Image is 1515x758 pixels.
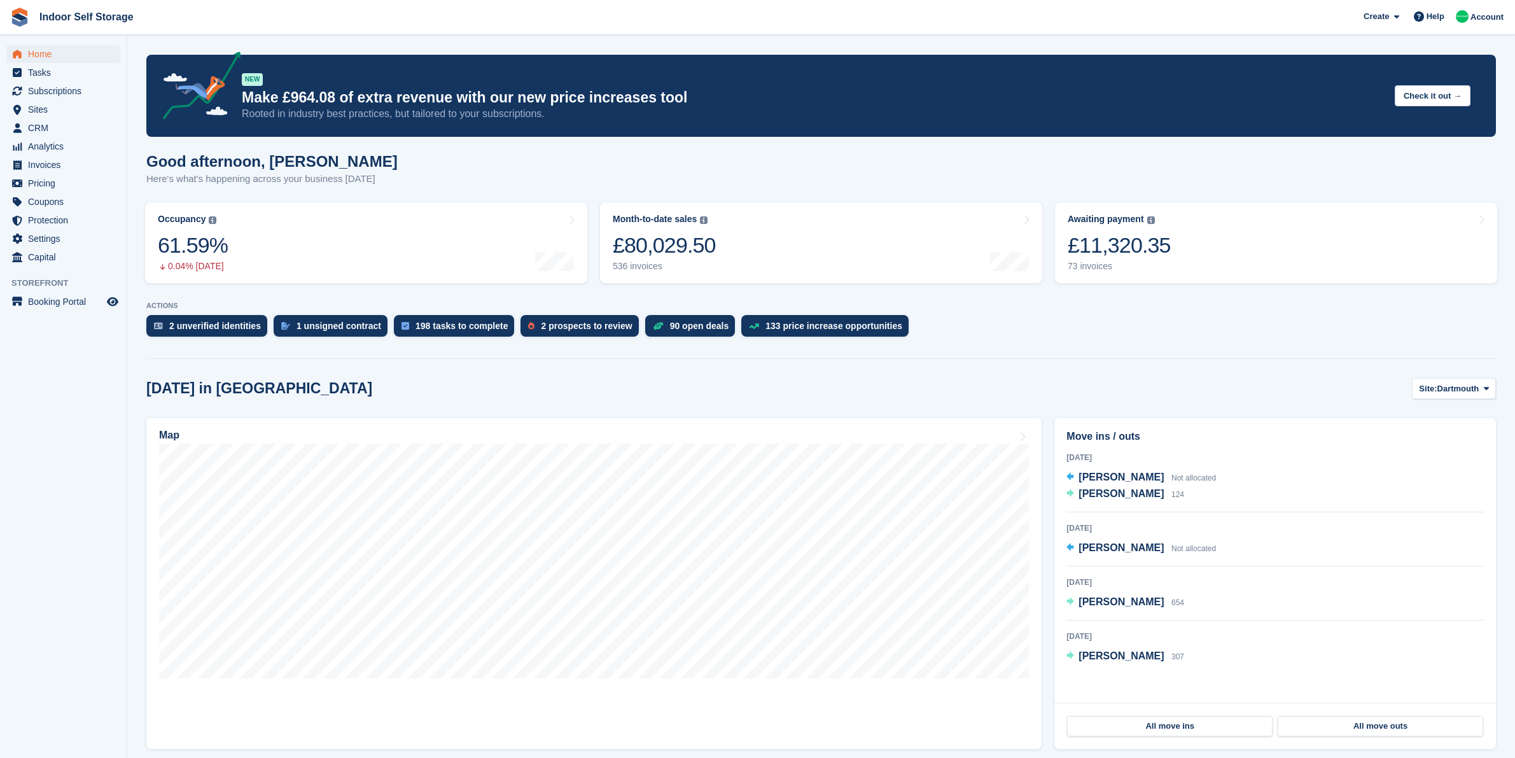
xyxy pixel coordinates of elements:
[1066,470,1216,486] a: [PERSON_NAME] Not allocated
[146,153,398,170] h1: Good afternoon, [PERSON_NAME]
[158,214,206,225] div: Occupancy
[1068,232,1171,258] div: £11,320.35
[28,193,104,211] span: Coupons
[1079,542,1164,553] span: [PERSON_NAME]
[28,293,104,311] span: Booking Portal
[1068,214,1144,225] div: Awaiting payment
[765,321,902,331] div: 133 price increase opportunities
[6,101,120,118] a: menu
[28,248,104,266] span: Capital
[600,202,1042,283] a: Month-to-date sales £80,029.50 536 invoices
[670,321,729,331] div: 90 open deals
[28,45,104,63] span: Home
[28,82,104,100] span: Subscriptions
[297,321,381,331] div: 1 unsigned contract
[1066,631,1484,642] div: [DATE]
[1066,452,1484,463] div: [DATE]
[645,315,742,343] a: 90 open deals
[1171,652,1184,661] span: 307
[1066,649,1184,665] a: [PERSON_NAME] 307
[146,418,1042,749] a: Map
[158,232,228,258] div: 61.59%
[394,315,521,343] a: 198 tasks to complete
[11,277,127,290] span: Storefront
[613,261,716,272] div: 536 invoices
[401,322,409,330] img: task-75834270c22a3079a89374b754ae025e5fb1db73e45f91037f5363f120a921f8.svg
[28,230,104,248] span: Settings
[1364,10,1389,23] span: Create
[146,315,274,343] a: 2 unverified identities
[159,430,179,441] h2: Map
[1147,216,1155,224] img: icon-info-grey-7440780725fd019a000dd9b08b2336e03edf1995a4989e88bcd33f0948082b44.svg
[105,294,120,309] a: Preview store
[1066,577,1484,588] div: [DATE]
[242,107,1385,121] p: Rooted in industry best practices, but tailored to your subscriptions.
[158,261,228,272] div: 0.04% [DATE]
[1066,594,1184,611] a: [PERSON_NAME] 654
[28,156,104,174] span: Invoices
[1171,474,1216,482] span: Not allocated
[1437,383,1479,395] span: Dartmouth
[28,211,104,229] span: Protection
[1066,429,1484,444] h2: Move ins / outs
[1470,11,1504,24] span: Account
[6,174,120,192] a: menu
[145,202,587,283] a: Occupancy 61.59% 0.04% [DATE]
[6,156,120,174] a: menu
[6,119,120,137] a: menu
[6,230,120,248] a: menu
[541,321,632,331] div: 2 prospects to review
[1055,202,1497,283] a: Awaiting payment £11,320.35 73 invoices
[1067,716,1273,736] a: All move ins
[6,293,120,311] a: menu
[6,193,120,211] a: menu
[1395,85,1470,106] button: Check it out →
[1066,523,1484,534] div: [DATE]
[1419,383,1437,395] span: Site:
[1427,10,1444,23] span: Help
[415,321,508,331] div: 198 tasks to complete
[6,64,120,81] a: menu
[700,216,708,224] img: icon-info-grey-7440780725fd019a000dd9b08b2336e03edf1995a4989e88bcd33f0948082b44.svg
[613,214,697,225] div: Month-to-date sales
[34,6,139,27] a: Indoor Self Storage
[1079,472,1164,482] span: [PERSON_NAME]
[653,321,664,330] img: deal-1b604bf984904fb50ccaf53a9ad4b4a5d6e5aea283cecdc64d6e3604feb123c2.svg
[281,322,290,330] img: contract_signature_icon-13c848040528278c33f63329250d36e43548de30e8caae1d1a13099fd9432cc5.svg
[528,322,534,330] img: prospect-51fa495bee0391a8d652442698ab0144808aea92771e9ea1ae160a38d050c398.svg
[28,174,104,192] span: Pricing
[274,315,394,343] a: 1 unsigned contract
[146,380,372,397] h2: [DATE] in [GEOGRAPHIC_DATA]
[1171,598,1184,607] span: 654
[1171,490,1184,499] span: 124
[6,248,120,266] a: menu
[1412,378,1496,399] button: Site: Dartmouth
[209,216,216,224] img: icon-info-grey-7440780725fd019a000dd9b08b2336e03edf1995a4989e88bcd33f0948082b44.svg
[1456,10,1469,23] img: Helen Nicholls
[6,45,120,63] a: menu
[520,315,645,343] a: 2 prospects to review
[1079,596,1164,607] span: [PERSON_NAME]
[1171,544,1216,553] span: Not allocated
[6,137,120,155] a: menu
[152,52,241,124] img: price-adjustments-announcement-icon-8257ccfd72463d97f412b2fc003d46551f7dbcb40ab6d574587a9cd5c0d94...
[1079,488,1164,499] span: [PERSON_NAME]
[242,73,263,86] div: NEW
[169,321,261,331] div: 2 unverified identities
[146,172,398,186] p: Here's what's happening across your business [DATE]
[1068,261,1171,272] div: 73 invoices
[28,101,104,118] span: Sites
[6,82,120,100] a: menu
[613,232,716,258] div: £80,029.50
[1066,540,1216,557] a: [PERSON_NAME] Not allocated
[28,137,104,155] span: Analytics
[6,211,120,229] a: menu
[28,64,104,81] span: Tasks
[749,323,759,329] img: price_increase_opportunities-93ffe204e8149a01c8c9dc8f82e8f89637d9d84a8eef4429ea346261dce0b2c0.svg
[154,322,163,330] img: verify_identity-adf6edd0f0f0b5bbfe63781bf79b02c33cf7c696d77639b501bdc392416b5a36.svg
[1079,650,1164,661] span: [PERSON_NAME]
[146,302,1496,310] p: ACTIONS
[1278,716,1483,736] a: All move outs
[10,8,29,27] img: stora-icon-8386f47178a22dfd0bd8f6a31ec36ba5ce8667c1dd55bd0f319d3a0aa187defe.svg
[28,119,104,137] span: CRM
